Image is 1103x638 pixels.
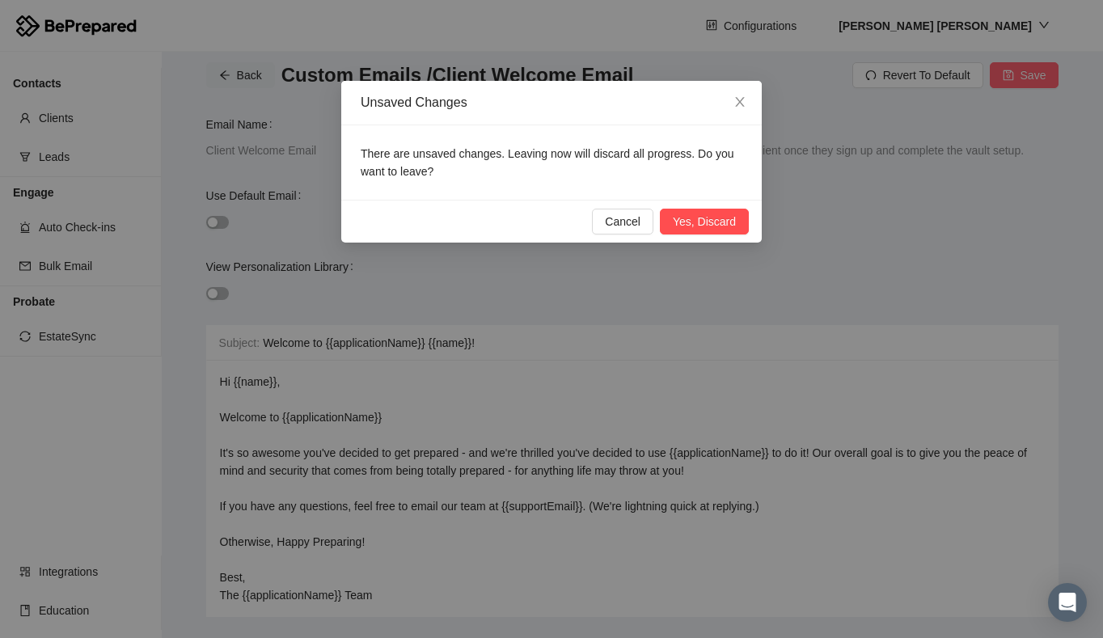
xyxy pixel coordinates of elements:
[718,81,762,125] button: Close
[361,147,733,178] span: There are unsaved changes. Leaving now will discard all progress. Do you want to leave?
[1048,583,1087,622] div: Open Intercom Messenger
[605,213,640,230] span: Cancel
[592,209,653,234] button: Cancel
[660,209,749,234] button: Yes, Discard
[733,95,746,108] span: close
[361,94,742,112] div: Unsaved Changes
[673,213,736,230] span: Yes, Discard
